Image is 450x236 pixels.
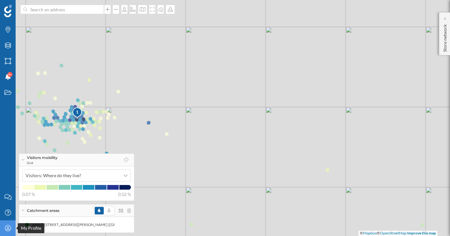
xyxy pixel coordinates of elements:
[72,107,82,118] div: 1
[118,191,131,198] span: 0.52 %
[31,222,150,228] div: Area 1. [STREET_ADDRESS][PERSON_NAME] ([GEOGRAPHIC_DATA])
[27,155,57,161] span: Visitors mobility
[12,4,43,10] span: Assistance
[27,161,57,165] span: Grid
[407,231,436,235] a: Improve this map
[72,109,82,115] div: 1
[442,22,448,52] p: Store network
[8,71,12,78] span: 9+
[72,107,83,119] img: pois-map-marker.svg
[26,172,81,179] span: Visitors: Where do they live?
[4,5,12,17] img: Geoblink Logo
[363,231,377,235] a: Mapbox
[358,231,437,236] div: © ©
[22,191,35,198] span: 0.07 %
[18,223,44,233] div: My Profile
[27,208,59,213] span: Catchment areas
[380,231,407,235] a: OpenStreetMap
